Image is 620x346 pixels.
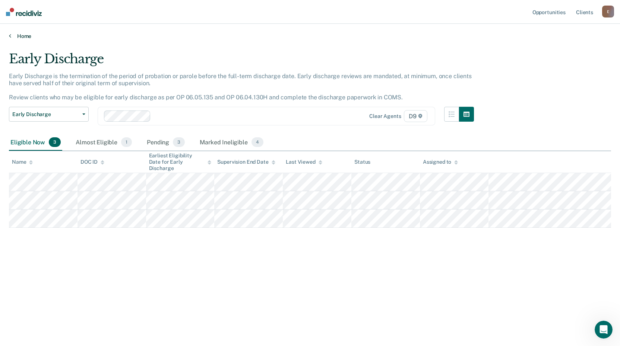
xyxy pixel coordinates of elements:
[252,137,263,147] span: 4
[595,321,613,339] iframe: Intercom live chat
[12,111,79,118] span: Early Discharge
[286,159,322,165] div: Last Viewed
[49,137,61,147] span: 3
[9,33,611,39] a: Home
[9,51,474,73] div: Early Discharge
[354,159,370,165] div: Status
[404,110,427,122] span: D9
[369,113,401,119] div: Clear agents
[602,6,614,17] button: E
[80,159,104,165] div: DOC ID
[9,134,62,151] div: Eligible Now3
[9,73,472,101] p: Early Discharge is the termination of the period of probation or parole before the full-term disc...
[217,159,275,165] div: Supervision End Date
[423,159,458,165] div: Assigned to
[74,134,133,151] div: Almost Eligible1
[149,153,212,171] div: Earliest Eligibility Date for Early Discharge
[173,137,185,147] span: 3
[121,137,132,147] span: 1
[12,159,33,165] div: Name
[145,134,186,151] div: Pending3
[9,107,89,122] button: Early Discharge
[198,134,265,151] div: Marked Ineligible4
[6,8,42,16] img: Recidiviz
